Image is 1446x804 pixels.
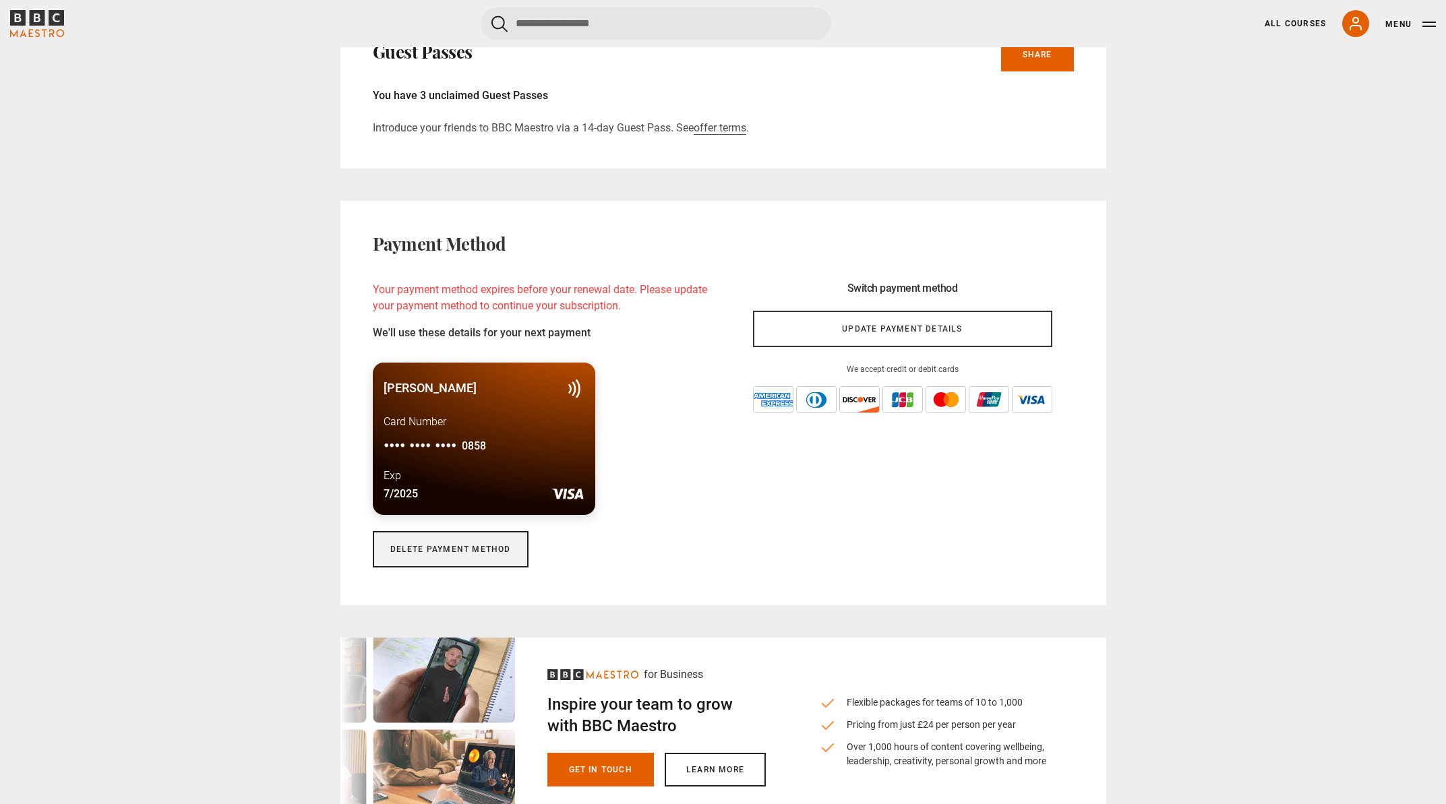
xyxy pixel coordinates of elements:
[820,695,1052,710] li: Flexible packages for teams of 10 to 1,000
[384,435,584,457] p: •••• •••• ••••
[373,282,715,314] p: Your payment method expires before your renewal date. Please update your payment method to contin...
[373,41,473,63] h2: Guest Passes
[491,16,508,32] button: Submit the search query
[1012,386,1052,413] img: visa
[10,10,64,37] svg: BBC Maestro
[373,88,1074,104] p: You have 3 unclaimed Guest Passes
[373,325,715,341] p: We'll use these details for your next payment
[547,669,638,680] svg: BBC Maestro
[644,667,703,683] p: for Business
[547,753,654,786] a: Get in touch
[384,414,584,430] p: Card Number
[820,718,1052,732] li: Pricing from just £24 per person per year
[1001,38,1074,71] a: Share
[373,233,506,255] h2: Payment Method
[481,7,831,40] input: Search
[665,753,766,786] a: Learn more
[384,486,418,502] p: 7/2025
[1265,18,1326,30] a: All Courses
[969,386,1009,413] img: unionpay
[839,386,880,413] img: discover
[694,121,746,135] a: offer terms
[373,120,1074,136] p: Introduce your friends to BBC Maestro via a 14-day Guest Pass. See .
[547,693,766,737] h2: Inspire your team to grow with BBC Maestro
[926,386,966,413] img: mastercard
[373,531,529,567] a: Delete payment method
[882,386,923,413] img: jcb
[820,740,1052,768] li: Over 1,000 hours of content covering wellbeing, leadership, creativity, personal growth and more
[796,386,837,413] img: diners
[753,386,793,413] img: amex
[753,282,1052,295] h3: Switch payment method
[551,484,584,504] img: visa
[462,435,486,457] span: 0858
[384,468,401,484] p: Exp
[1385,18,1436,31] button: Toggle navigation
[753,363,1052,375] p: We accept credit or debit cards
[753,311,1052,347] a: Update payment details
[384,379,477,397] p: [PERSON_NAME]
